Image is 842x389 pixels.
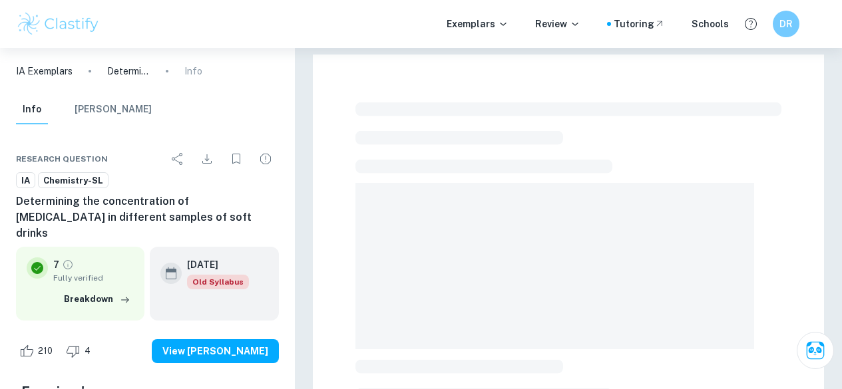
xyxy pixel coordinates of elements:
[16,340,60,362] div: Like
[692,17,729,31] a: Schools
[187,275,249,289] div: Starting from the May 2025 session, the Chemistry IA requirements have changed. It's OK to refer ...
[152,339,279,363] button: View [PERSON_NAME]
[75,95,152,124] button: [PERSON_NAME]
[63,340,98,362] div: Dislike
[797,332,834,369] button: Ask Clai
[61,289,134,309] button: Breakdown
[16,194,279,241] h6: Determining the concentration of [MEDICAL_DATA] in different samples of soft drinks
[252,146,279,172] div: Report issue
[39,174,108,188] span: Chemistry-SL
[614,17,665,31] a: Tutoring
[773,11,799,37] button: DR
[77,344,98,358] span: 4
[53,257,59,272] p: 7
[194,146,220,172] div: Download
[447,17,509,31] p: Exemplars
[739,13,762,35] button: Help and Feedback
[184,64,202,78] p: Info
[187,257,238,272] h6: [DATE]
[53,272,134,284] span: Fully verified
[535,17,580,31] p: Review
[16,172,35,189] a: IA
[31,344,60,358] span: 210
[779,17,794,31] h6: DR
[187,275,249,289] span: Old Syllabus
[62,259,74,271] a: Grade fully verified
[17,174,35,188] span: IA
[16,64,73,78] a: IA Exemplars
[38,172,108,189] a: Chemistry-SL
[16,153,108,165] span: Research question
[107,64,150,78] p: Determining the concentration of [MEDICAL_DATA] in different samples of soft drinks
[16,11,101,37] img: Clastify logo
[16,95,48,124] button: Info
[223,146,250,172] div: Bookmark
[164,146,191,172] div: Share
